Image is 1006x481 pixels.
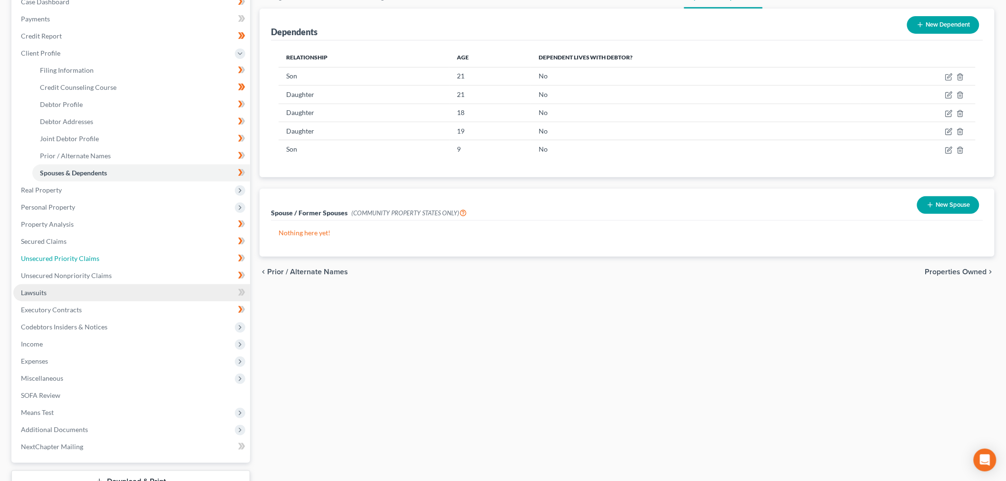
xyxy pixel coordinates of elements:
span: Joint Debtor Profile [40,135,99,143]
span: Unsecured Priority Claims [21,254,99,262]
td: Daughter [279,104,449,122]
span: Unsecured Nonpriority Claims [21,271,112,279]
span: Spouse / Former Spouses [271,209,348,217]
td: Daughter [279,86,449,104]
a: Credit Report [13,28,250,45]
td: 21 [449,67,531,85]
a: Prior / Alternate Names [32,147,250,164]
span: Secured Claims [21,237,67,245]
div: Dependents [271,26,318,38]
span: Payments [21,15,50,23]
a: Payments [13,10,250,28]
td: 19 [449,122,531,140]
a: Unsecured Priority Claims [13,250,250,267]
span: Lawsuits [21,289,47,297]
span: Personal Property [21,203,75,211]
p: Nothing here yet! [279,228,976,238]
span: Client Profile [21,49,60,57]
a: Property Analysis [13,216,250,233]
span: Spouses & Dependents [40,169,107,177]
td: No [531,104,861,122]
span: Executory Contracts [21,306,82,314]
span: Debtor Profile [40,100,83,108]
span: Prior / Alternate Names [267,268,348,276]
td: Son [279,67,449,85]
span: Credit Counseling Course [40,83,116,91]
span: Additional Documents [21,425,88,433]
span: Codebtors Insiders & Notices [21,323,107,331]
i: chevron_right [987,268,995,276]
span: Property Analysis [21,220,74,228]
td: Daughter [279,122,449,140]
div: Open Intercom Messenger [974,449,996,471]
a: Debtor Addresses [32,113,250,130]
span: Properties Owned [925,268,987,276]
span: SOFA Review [21,391,60,399]
span: Prior / Alternate Names [40,152,111,160]
button: New Spouse [917,196,979,214]
span: Filing Information [40,66,94,74]
td: 9 [449,140,531,158]
a: Filing Information [32,62,250,79]
a: Joint Debtor Profile [32,130,250,147]
td: No [531,86,861,104]
span: Income [21,340,43,348]
span: Means Test [21,408,54,416]
button: Properties Owned chevron_right [925,268,995,276]
span: NextChapter Mailing [21,443,83,451]
span: (COMMUNITY PROPERTY STATES ONLY) [351,209,467,217]
a: SOFA Review [13,387,250,404]
a: Secured Claims [13,233,250,250]
button: chevron_left Prior / Alternate Names [260,268,348,276]
i: chevron_left [260,268,267,276]
span: Miscellaneous [21,374,63,382]
a: Unsecured Nonpriority Claims [13,267,250,284]
a: Spouses & Dependents [32,164,250,182]
td: No [531,67,861,85]
a: NextChapter Mailing [13,438,250,455]
a: Lawsuits [13,284,250,301]
td: 21 [449,86,531,104]
span: Real Property [21,186,62,194]
th: Age [449,48,531,67]
a: Executory Contracts [13,301,250,318]
span: Debtor Addresses [40,117,93,125]
td: No [531,140,861,158]
th: Relationship [279,48,449,67]
button: New Dependent [907,16,979,34]
td: No [531,122,861,140]
span: Expenses [21,357,48,365]
th: Dependent lives with debtor? [531,48,861,67]
td: Son [279,140,449,158]
a: Credit Counseling Course [32,79,250,96]
td: 18 [449,104,531,122]
span: Credit Report [21,32,62,40]
a: Debtor Profile [32,96,250,113]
